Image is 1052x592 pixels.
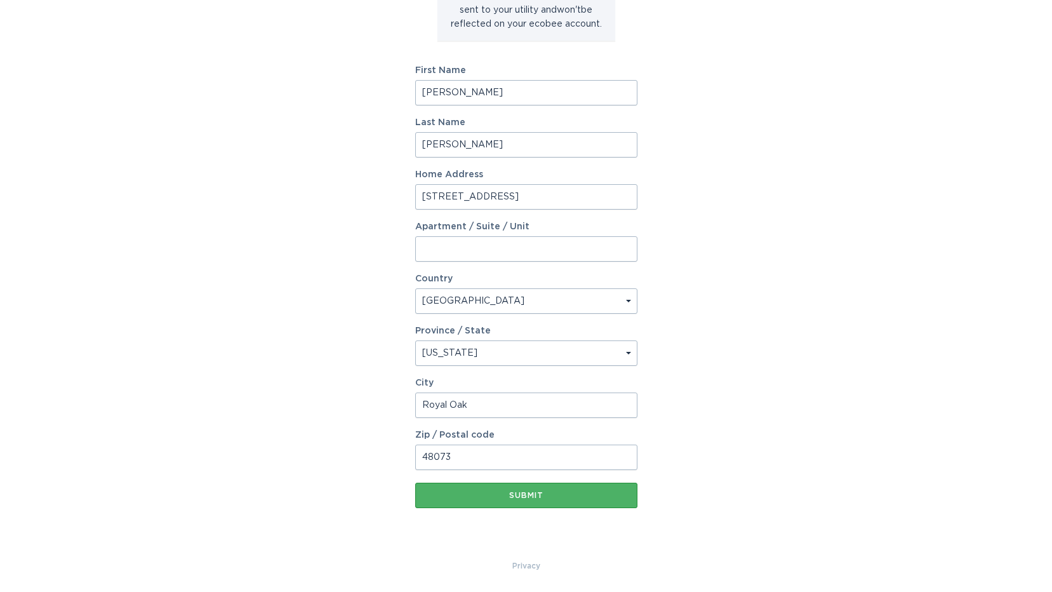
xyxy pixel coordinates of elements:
label: Province / State [415,326,491,335]
button: Submit [415,483,637,508]
label: City [415,379,637,387]
label: Apartment / Suite / Unit [415,222,637,231]
div: Submit [422,492,631,499]
label: Home Address [415,170,637,179]
label: Country [415,274,453,283]
label: Last Name [415,118,637,127]
label: Zip / Postal code [415,431,637,440]
label: First Name [415,66,637,75]
a: Privacy Policy & Terms of Use [512,559,540,573]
